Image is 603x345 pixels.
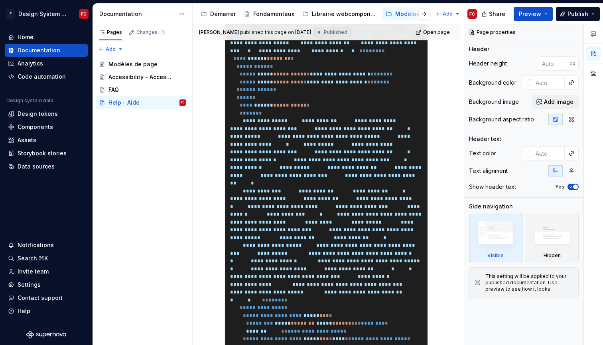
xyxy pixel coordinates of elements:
div: Help [18,307,30,315]
a: Modèles de pages [382,8,451,20]
div: Notifications [18,241,54,249]
a: Code automation [5,70,88,83]
span: 1 [159,29,166,36]
button: Search ⌘K [5,252,88,265]
span: [PERSON_NAME] [199,29,239,36]
button: Preview [514,7,553,21]
input: Auto [532,75,565,90]
div: Page tree [197,6,431,22]
a: Invite team [5,265,88,278]
div: Modèles de page [108,60,158,68]
div: Home [18,33,33,41]
div: Text color [469,149,496,157]
a: Démarrer [197,8,239,20]
a: Documentation [5,44,88,57]
span: Publish [568,10,588,18]
div: FC [181,99,185,107]
button: Help [5,305,88,317]
div: Header height [469,59,507,67]
div: Accessibility - Accessibilité [108,73,174,81]
p: px [569,60,575,67]
a: Fondamentaux [240,8,298,20]
a: Help - AideFC [96,96,189,109]
span: Add [106,46,116,52]
button: Publish [556,7,600,21]
div: E [6,9,15,19]
div: Text alignment [469,167,508,175]
div: Design tokens [18,110,58,118]
div: Hidden [526,214,579,262]
div: Data sources [18,163,55,171]
span: Add [443,11,453,17]
input: Auto [539,56,569,71]
button: Add [96,44,126,55]
div: Analytics [18,59,43,67]
div: Visible [487,252,504,259]
span: Add image [544,98,573,106]
div: Background aspect ratio [469,115,534,123]
div: Hidden [544,252,561,259]
a: Settings [5,278,88,291]
div: Design system data [6,97,53,104]
label: Yes [555,184,564,190]
a: Analytics [5,57,88,70]
div: Background image [469,98,519,106]
a: Accessibility - Accessibilité [96,71,189,83]
div: Changes [136,29,166,36]
button: Contact support [5,291,88,304]
button: Add image [532,95,579,109]
div: Header [469,45,489,53]
div: Help - Aide [108,99,140,107]
div: FC [81,11,87,17]
div: Components [18,123,53,131]
div: Show header text [469,183,516,191]
div: Settings [18,281,41,289]
svg: Supernova Logo [26,331,66,339]
div: Storybook stories [18,149,67,157]
div: Pages [99,29,122,36]
div: This setting will be applied to your published documentation. Use preview to see how it looks. [485,273,573,292]
div: Code automation [18,73,66,81]
a: FAQ [96,83,189,96]
span: Open page [423,29,450,36]
button: Notifications [5,239,88,252]
div: published this page on [DATE] [240,29,311,36]
div: Invite team [18,268,49,276]
input: Auto [532,146,565,161]
div: Visible [469,214,522,262]
div: FAQ [108,86,119,94]
div: Search ⌘K [18,254,48,262]
div: Background color [469,79,516,87]
div: FC [469,11,475,17]
span: Share [489,10,505,18]
div: Documentation [99,10,175,18]
a: Home [5,31,88,44]
div: Fondamentaux [253,10,294,18]
div: Design System de l'Autonomie [18,10,69,18]
div: Modèles de pages [395,10,447,18]
button: Share [477,7,510,21]
a: Librairie webcomponents [299,8,381,20]
span: Preview [519,10,541,18]
a: Data sources [5,160,88,173]
span: Published [324,29,347,36]
div: Contact support [18,294,63,302]
div: Assets [18,136,36,144]
a: Storybook stories [5,147,88,160]
button: EDesign System de l'AutonomieFC [2,5,91,22]
div: Documentation [18,46,60,54]
div: Librairie webcomponents [312,10,378,18]
div: Side navigation [469,202,513,210]
a: Assets [5,134,88,147]
div: Page tree [96,58,189,109]
a: Components [5,121,88,133]
div: Header text [469,135,501,143]
a: Design tokens [5,107,88,120]
div: Démarrer [210,10,236,18]
a: Modèles de page [96,58,189,71]
button: Add [433,8,463,20]
a: Open page [413,27,453,38]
